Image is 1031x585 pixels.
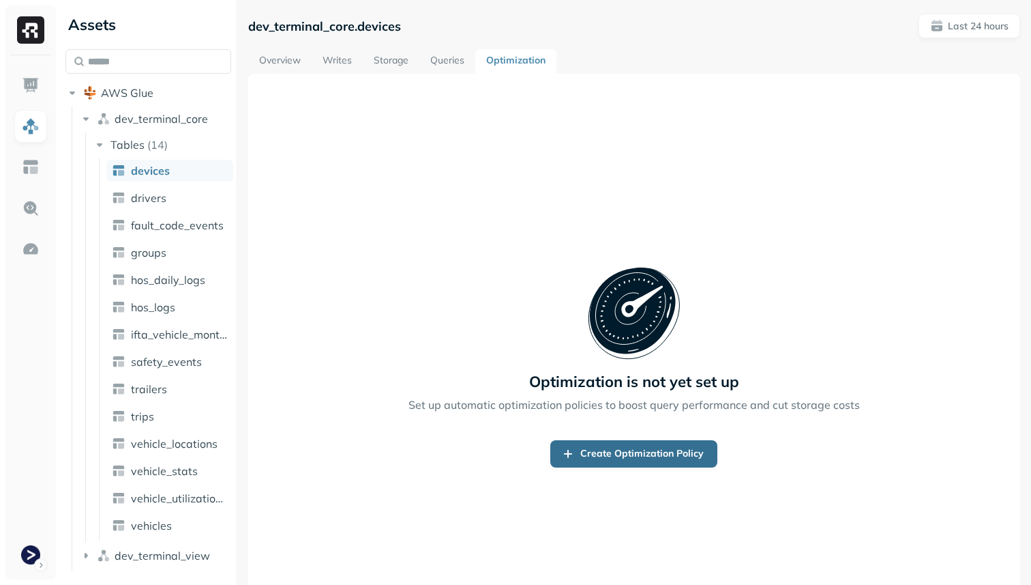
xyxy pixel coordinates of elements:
[131,382,167,396] span: trailers
[21,545,40,565] img: Terminal Dev
[106,187,233,209] a: drivers
[79,545,232,567] button: dev_terminal_view
[106,296,233,318] a: hos_logs
[106,487,233,509] a: vehicle_utilization_day
[110,138,145,152] span: Tables
[131,164,170,177] span: devices
[106,460,233,482] a: vehicle_stats
[115,112,208,126] span: dev_terminal_core
[363,49,419,74] a: Storage
[112,410,125,423] img: table
[419,49,475,74] a: Queries
[112,437,125,451] img: table
[131,300,175,314] span: hos_logs
[22,158,40,176] img: Asset Explorer
[112,273,125,287] img: table
[106,351,233,373] a: safety_events
[131,246,166,259] span: groups
[106,433,233,455] a: vehicle_locations
[312,49,363,74] a: Writes
[22,240,40,258] img: Optimization
[112,300,125,314] img: table
[408,397,860,413] p: Set up automatic optimization policies to boost query performance and cut storage costs
[131,273,205,287] span: hos_daily_logs
[22,117,40,135] img: Assets
[106,160,233,182] a: devices
[112,491,125,505] img: table
[106,405,233,427] a: trips
[106,214,233,236] a: fault_code_events
[112,246,125,259] img: table
[131,191,166,205] span: drivers
[97,112,110,126] img: namespace
[248,49,312,74] a: Overview
[115,549,210,562] span: dev_terminal_view
[529,372,739,391] p: Optimization is not yet set up
[112,464,125,478] img: table
[948,20,1008,33] p: Last 24 hours
[131,437,218,451] span: vehicle_locations
[97,549,110,562] img: namespace
[248,18,401,34] p: dev_terminal_core.devices
[79,108,232,130] button: dev_terminal_core
[106,515,233,537] a: vehicles
[22,76,40,94] img: Dashboard
[65,14,231,35] div: Assets
[112,164,125,177] img: table
[22,199,40,217] img: Query Explorer
[106,242,233,263] a: groups
[106,269,233,291] a: hos_daily_logs
[112,519,125,532] img: table
[112,328,125,341] img: table
[106,324,233,345] a: ifta_vehicle_months
[475,49,556,74] a: Optimization
[550,440,717,468] a: Create Optimization Policy
[131,519,172,532] span: vehicles
[83,86,97,100] img: root
[131,328,228,341] span: ifta_vehicle_months
[131,355,202,369] span: safety_events
[112,191,125,205] img: table
[112,382,125,396] img: table
[131,464,198,478] span: vehicle_stats
[106,378,233,400] a: trailers
[131,491,228,505] span: vehicle_utilization_day
[65,82,231,104] button: AWS Glue
[131,218,224,232] span: fault_code_events
[131,410,154,423] span: trips
[918,14,1020,38] button: Last 24 hours
[112,355,125,369] img: table
[93,134,233,156] button: Tables(14)
[112,218,125,232] img: table
[17,16,44,44] img: Ryft
[101,86,153,100] span: AWS Glue
[147,138,168,152] p: ( 14 )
